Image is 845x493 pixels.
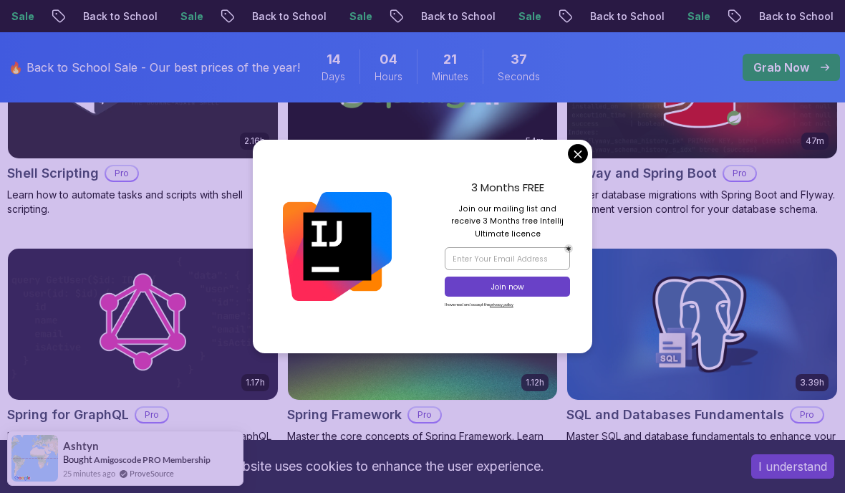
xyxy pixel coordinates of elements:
p: Pro [724,166,755,181]
p: Back to School [533,9,631,24]
p: Sale [462,9,508,24]
h2: Spring Framework [287,405,402,425]
h2: SQL and Databases Fundamentals [566,405,784,425]
p: Pro [409,408,440,422]
span: Hours [375,70,402,84]
a: SQL and Databases Fundamentals card3.39hSQL and Databases FundamentalsProMaster SQL and database ... [566,248,838,458]
p: 3.39h [800,377,824,388]
p: Master SQL and database fundamentals to enhance your data querying and management skills. [566,429,838,458]
p: 54m [526,135,544,147]
a: Shell Scripting card2.16hShell ScriptingProLearn how to automate tasks and scripts with shell scr... [7,6,279,216]
span: 21 Minutes [443,49,457,70]
button: Accept cookies [751,454,834,479]
p: Learn how to build efficient, flexible APIs using GraphQL and integrate them with modern front-en... [7,429,279,458]
a: ProveSource [130,467,174,479]
p: 2.16h [244,135,265,147]
h2: Shell Scripting [7,163,99,183]
a: Spring for GraphQL card1.17hSpring for GraphQLProLearn how to build efficient, flexible APIs usin... [7,248,279,458]
p: Grab Now [753,59,809,76]
p: Sale [631,9,677,24]
span: 37 Seconds [511,49,527,70]
a: Spring AI card54mSpring AIProWelcome to the Spring AI course! Learn to build intelligent applicat... [287,6,559,231]
h2: Spring for GraphQL [7,405,129,425]
span: 4 Hours [380,49,397,70]
p: Back to School [195,9,293,24]
p: Back to School [702,9,800,24]
p: Master database migrations with Spring Boot and Flyway. Implement version control for your databa... [566,188,838,216]
a: Spring Framework card1.12hSpring FrameworkProMaster the core concepts of Spring Framework. Learn ... [287,248,559,487]
p: 1.12h [526,377,544,388]
div: This website uses cookies to enhance the user experience. [11,451,730,482]
p: Learn how to automate tasks and scripts with shell scripting. [7,188,279,216]
img: provesource social proof notification image [11,435,58,482]
p: 🔥 Back to School Sale - Our best prices of the year! [9,59,300,76]
p: Master the core concepts of Spring Framework. Learn about Inversion of Control, Dependency Inject... [287,429,559,487]
p: Back to School [26,9,124,24]
p: Pro [106,166,137,181]
span: 25 minutes ago [63,467,115,479]
span: Minutes [432,70,468,84]
a: Amigoscode PRO Membership [94,454,211,465]
p: Pro [791,408,823,422]
img: SQL and Databases Fundamentals card [567,249,837,400]
p: Back to School [364,9,462,24]
p: 1.17h [246,377,265,388]
h2: Flyway and Spring Boot [566,163,717,183]
span: Seconds [498,70,540,84]
p: Sale [293,9,339,24]
span: 14 Days [327,49,341,70]
p: 47m [806,135,824,147]
p: Pro [136,408,168,422]
span: Ashtyn [63,440,99,452]
span: Bought [63,454,92,465]
a: Flyway and Spring Boot card47mFlyway and Spring BootProMaster database migrations with Spring Boo... [566,6,838,216]
span: Days [322,70,345,84]
img: Spring for GraphQL card [8,249,278,400]
p: Sale [124,9,170,24]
